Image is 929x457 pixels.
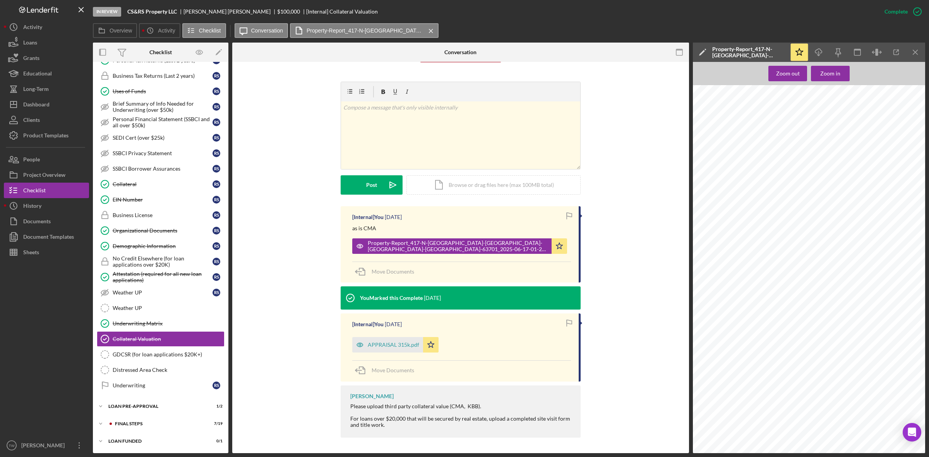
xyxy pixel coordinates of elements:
[113,228,213,234] div: Organizational Documents
[209,421,223,426] div: 7 / 19
[771,136,829,142] span: [PERSON_NAME]
[213,149,220,157] div: R S
[213,180,220,188] div: R S
[23,229,74,246] div: Document Templates
[113,305,224,311] div: Weather UP
[708,370,731,375] span: Off Market
[372,367,414,373] span: Move Documents
[4,152,89,167] button: People
[97,145,225,161] a: SSBCI Privacy StatementRS
[97,223,225,238] a: Organizational DocumentsRS
[444,49,476,55] div: Conversation
[368,240,548,252] div: Property-Report_417-N-[GEOGRAPHIC_DATA]-[GEOGRAPHIC_DATA]-[GEOGRAPHIC_DATA]-[GEOGRAPHIC_DATA]-637...
[4,81,89,97] button: Long-Term
[93,23,137,38] button: Overview
[771,169,805,173] span: [GEOGRAPHIC_DATA]
[213,289,220,296] div: R S
[4,112,89,128] button: Clients
[113,367,224,373] div: Distressed Area Check
[23,19,42,37] div: Activity
[855,258,907,261] span: [STREET_ADDRESS][PERSON_NAME]
[352,361,422,380] button: Move Documents
[4,35,89,50] a: Loans
[113,73,213,79] div: Business Tax Returns (Last 2 years)
[23,152,40,169] div: People
[4,50,89,66] button: Grants
[360,295,423,301] div: You Marked this Complete
[352,337,439,353] button: APPRAISAL 315k.pdf
[139,23,180,38] button: Activity
[113,351,224,358] div: GDCSR (for loan applications $20K+)
[4,66,89,81] button: Educational
[113,243,213,249] div: Demographic Information
[768,66,807,81] button: Zoom out
[306,9,378,15] div: [Internal] Collateral Valuation
[115,421,203,426] div: FINAL STEPS
[903,423,921,442] div: Open Intercom Messenger
[97,115,225,130] a: Personal Financial Statement (SSBCI and all over $50k)RS
[4,214,89,229] button: Documents
[816,418,867,425] span: $107K – $130K
[97,84,225,99] a: Uses of FundsRS
[149,49,172,55] div: Checklist
[701,359,713,362] span: Legend:
[783,236,816,238] span: Copyright 2025 Realtors Property Resource
[113,382,213,389] div: Underwriting
[97,285,225,300] a: Weather UPRS
[213,134,220,142] div: R S
[97,362,225,378] a: Distressed Area Check
[23,66,52,83] div: Educational
[811,66,850,81] button: Zoom in
[199,27,221,34] label: Checklist
[352,238,567,254] button: Property-Report_417-N-[GEOGRAPHIC_DATA]-[GEOGRAPHIC_DATA]-[GEOGRAPHIC_DATA]-[GEOGRAPHIC_DATA]-637...
[182,23,226,38] button: Checklist
[97,130,225,145] a: SEDI Cert (over $25k)RS
[251,27,283,34] label: Conversation
[127,9,177,15] b: CS&RS Property LLC
[736,371,756,375] span: Public Record
[97,331,225,347] a: Collateral Valuation
[816,378,881,385] span: Your Comp Analysis
[235,23,288,38] button: Conversation
[4,167,89,183] button: Project Overview
[113,320,224,327] div: Underwriting Matrix
[352,224,376,233] p: as is CMA
[818,236,838,238] span: LLC. All Rights Reserved.
[213,87,220,95] div: R S
[385,321,402,327] time: 2025-06-23 17:58
[213,382,220,389] div: R S
[776,66,800,81] div: Zoom out
[19,438,70,455] div: [PERSON_NAME]
[23,128,69,145] div: Product Templates
[23,198,41,216] div: History
[424,295,441,301] time: 2025-06-23 17:58
[113,135,213,141] div: SEDI Cert (over $25k)
[816,399,854,403] span: Last Edited: [DATE]
[213,103,220,111] div: R S
[97,238,225,254] a: Demographic InformationRS
[97,99,225,115] a: Brief Summary of Info Needed for Underwriting (over $50k)RS
[113,101,213,113] div: Brief Summary of Info Needed for Underwriting (over $50k)
[352,262,422,281] button: Move Documents
[4,128,89,143] button: Product Templates
[97,378,225,393] a: UnderwritingRS
[113,181,213,187] div: Collateral
[97,300,225,316] a: Weather UP
[4,229,89,245] button: Document Templates
[213,196,220,204] div: R S
[4,97,89,112] button: Dashboard
[113,150,213,156] div: SSBCI Privacy Statement
[771,131,790,134] span: Presented by
[277,8,300,15] span: $100,000
[290,23,439,38] button: Property-Report_417-N-[GEOGRAPHIC_DATA]-[GEOGRAPHIC_DATA]-[GEOGRAPHIC_DATA]-[GEOGRAPHIC_DATA]-637...
[4,438,89,453] button: TW[PERSON_NAME]
[113,212,213,218] div: Business License
[113,88,213,94] div: Uses of Funds
[183,9,277,15] div: [PERSON_NAME] [PERSON_NAME]
[97,316,225,331] a: Underwriting Matrix
[4,198,89,214] a: History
